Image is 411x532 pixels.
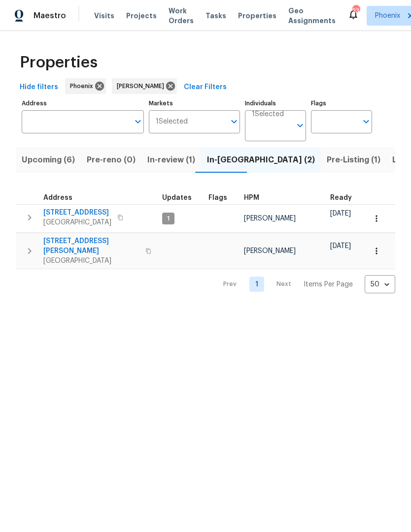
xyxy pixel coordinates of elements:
[65,78,106,94] div: Phoenix
[162,194,192,201] span: Updates
[375,11,400,21] span: Phoenix
[205,12,226,19] span: Tasks
[112,78,177,94] div: [PERSON_NAME]
[352,6,359,16] div: 23
[244,215,296,222] span: [PERSON_NAME]
[330,210,351,217] span: [DATE]
[156,118,188,126] span: 1 Selected
[330,194,361,201] div: Earliest renovation start date (first business day after COE or Checkout)
[169,6,194,26] span: Work Orders
[94,11,114,21] span: Visits
[365,272,395,297] div: 50
[163,215,173,223] span: 1
[126,11,157,21] span: Projects
[244,248,296,254] span: [PERSON_NAME]
[184,81,227,94] span: Clear Filters
[330,243,351,250] span: [DATE]
[311,100,372,106] label: Flags
[244,194,259,201] span: HPM
[180,78,231,96] button: Clear Filters
[131,115,145,128] button: Open
[43,256,139,266] span: [GEOGRAPHIC_DATA]
[214,275,395,293] nav: Pagination Navigation
[43,208,111,218] span: [STREET_ADDRESS]
[20,58,98,67] span: Properties
[117,81,168,91] span: [PERSON_NAME]
[288,6,336,26] span: Geo Assignments
[43,218,111,227] span: [GEOGRAPHIC_DATA]
[22,153,75,167] span: Upcoming (6)
[149,100,240,106] label: Markets
[147,153,195,167] span: In-review (1)
[249,277,264,292] a: Goto page 1
[70,81,97,91] span: Phoenix
[327,153,380,167] span: Pre-Listing (1)
[22,100,144,106] label: Address
[227,115,241,128] button: Open
[207,153,315,167] span: In-[GEOGRAPHIC_DATA] (2)
[330,194,352,201] span: Ready
[293,119,307,132] button: Open
[20,81,58,94] span: Hide filters
[16,78,62,96] button: Hide filters
[359,115,373,128] button: Open
[43,194,72,201] span: Address
[238,11,276,21] span: Properties
[252,110,284,119] span: 1 Selected
[208,194,227,201] span: Flags
[304,280,353,289] p: Items Per Page
[43,236,139,256] span: [STREET_ADDRESS][PERSON_NAME]
[87,153,136,167] span: Pre-reno (0)
[34,11,66,21] span: Maestro
[245,100,306,106] label: Individuals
